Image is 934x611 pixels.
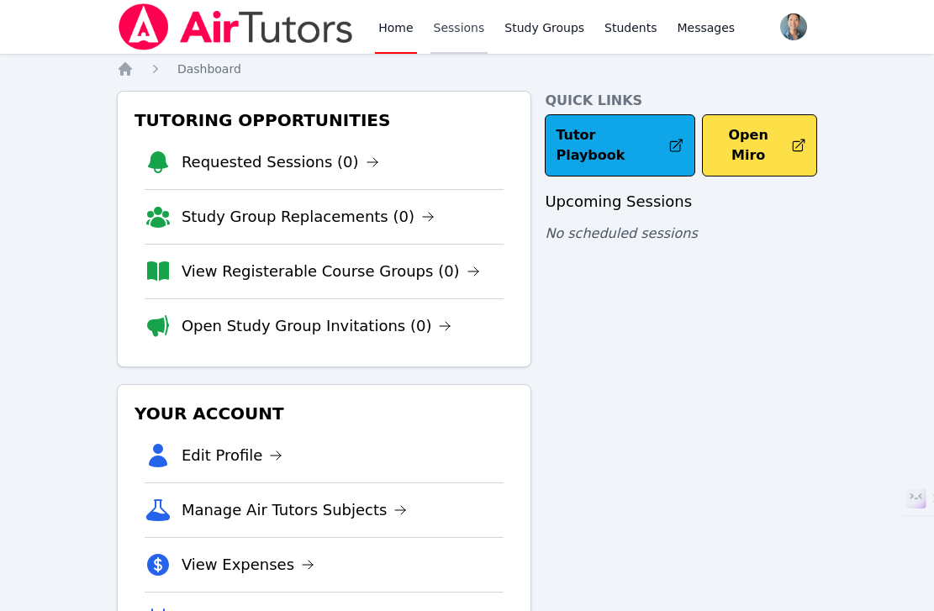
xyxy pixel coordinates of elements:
h4: Quick Links [545,91,817,111]
h3: Tutoring Opportunities [131,105,518,135]
a: Edit Profile [182,444,283,467]
a: View Registerable Course Groups (0) [182,260,480,283]
a: Dashboard [177,61,241,77]
span: Dashboard [177,62,241,76]
a: Requested Sessions (0) [182,150,379,174]
a: Study Group Replacements (0) [182,205,435,229]
span: Messages [678,19,736,36]
a: Tutor Playbook [545,114,694,176]
nav: Breadcrumb [117,61,817,77]
h3: Your Account [131,398,518,429]
button: Open Miro [702,114,818,176]
a: Open Study Group Invitations (0) [182,314,452,338]
span: No scheduled sessions [545,225,697,241]
a: View Expenses [182,553,314,577]
a: Manage Air Tutors Subjects [182,498,408,522]
h3: Upcoming Sessions [545,190,817,213]
img: Air Tutors [117,3,355,50]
